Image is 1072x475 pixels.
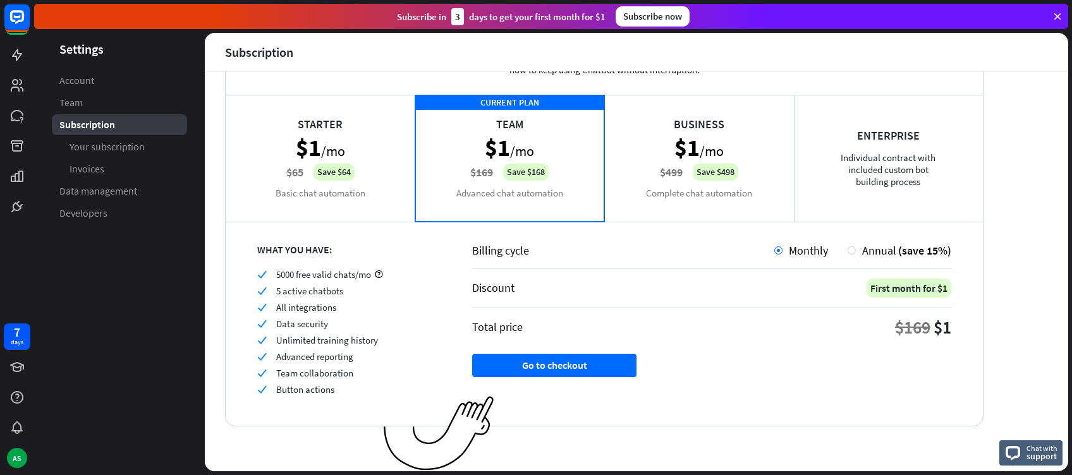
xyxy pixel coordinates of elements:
i: check [257,368,267,378]
div: WHAT YOU HAVE: [257,243,441,256]
span: (save 15%) [898,243,951,258]
button: Open LiveChat chat widget [10,5,48,43]
i: check [257,335,267,345]
i: check [257,319,267,328]
span: Data management [59,184,137,198]
a: 7 days [4,323,30,350]
div: days [11,338,23,347]
div: AS [7,448,27,468]
a: Data management [52,181,187,201]
span: Team collaboration [276,367,353,379]
span: Chat with [1026,442,1057,454]
span: support [1026,450,1057,462]
a: Team [52,92,187,113]
span: Team [59,96,83,109]
span: Account [59,74,94,87]
i: check [257,270,267,279]
i: check [257,352,267,361]
a: Account [52,70,187,91]
span: Advanced reporting [276,351,353,363]
header: Settings [34,40,205,57]
div: 7 [14,327,20,338]
div: Subscribe now [616,6,690,27]
a: Your subscription [52,136,187,157]
div: Subscription [225,45,293,59]
span: All integrations [276,301,336,313]
div: $1 [934,316,951,339]
span: 5 active chatbots [276,285,343,297]
span: Invoices [70,162,104,176]
div: Subscribe in days to get your first month for $1 [397,8,606,25]
div: Billing cycle [472,243,774,258]
i: check [257,286,267,296]
span: Data security [276,318,328,330]
span: Subscription [59,118,115,131]
div: Discount [472,280,515,295]
span: 5000 free valid chats/mo [276,268,371,280]
span: Your subscription [70,140,145,153]
div: First month for $1 [867,279,951,298]
img: ec979a0a656117aaf919.png [384,396,494,471]
div: $169 [895,316,930,339]
a: Invoices [52,159,187,179]
div: 3 [451,8,464,25]
span: Developers [59,207,107,220]
div: Total price [472,320,523,334]
button: Go to checkout [472,354,636,377]
a: Developers [52,203,187,224]
span: Button actions [276,383,334,395]
i: check [257,303,267,312]
i: check [257,385,267,394]
span: Unlimited training history [276,334,378,346]
span: Annual [862,243,896,258]
span: Monthly [789,243,828,258]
